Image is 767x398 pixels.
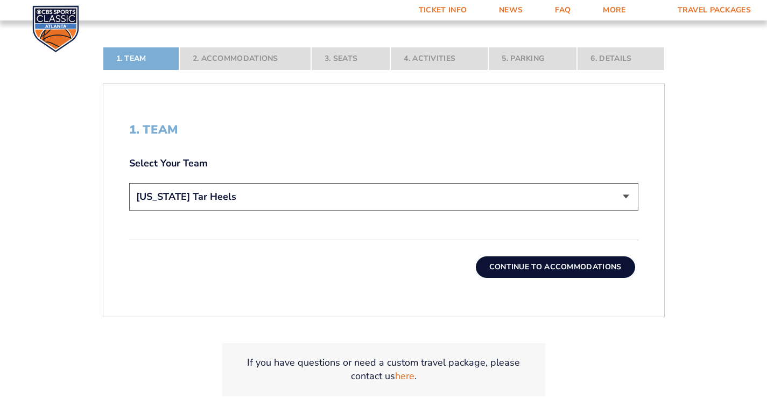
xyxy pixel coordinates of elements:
[32,5,79,52] img: CBS Sports Classic
[235,356,532,383] p: If you have questions or need a custom travel package, please contact us .
[129,123,638,137] h2: 1. Team
[476,256,635,278] button: Continue To Accommodations
[395,369,414,383] a: here
[129,157,638,170] label: Select Your Team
